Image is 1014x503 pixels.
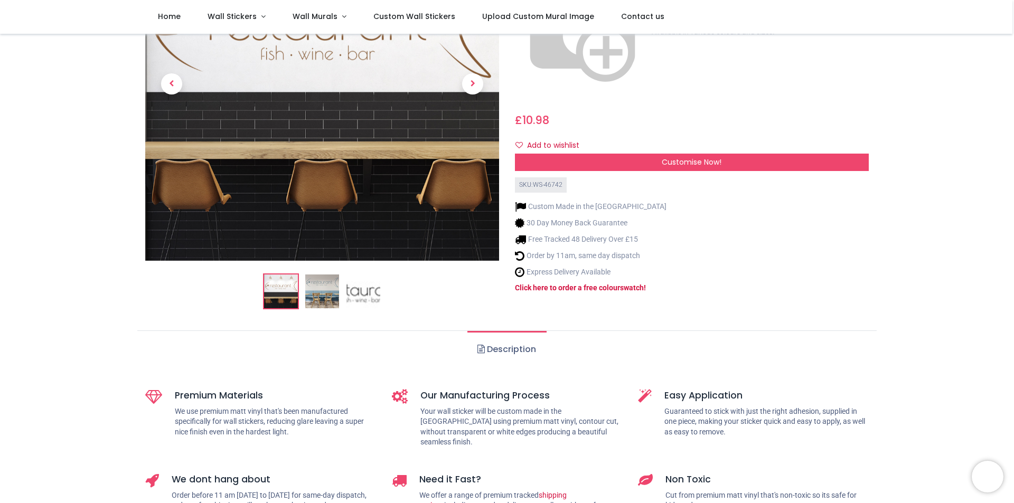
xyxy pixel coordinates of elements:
[208,11,257,22] span: Wall Stickers
[515,250,666,261] li: Order by 11am, same day dispatch
[420,389,623,402] h5: Our Manufacturing Process
[515,137,588,155] button: Add to wishlistAdd to wishlist
[515,112,549,128] span: £
[664,406,869,438] p: Guaranteed to stick with just the right adhesion, supplied in one piece, making your sticker quic...
[662,157,721,167] span: Customise Now!
[373,11,455,22] span: Custom Wall Stickers
[293,11,337,22] span: Wall Murals
[346,274,380,308] img: WS-46742-03
[644,283,646,292] a: !
[419,473,623,486] h5: Need it Fast?
[664,389,869,402] h5: Easy Application
[621,11,664,22] span: Contact us
[420,406,623,448] p: Your wall sticker will be custom made in the [GEOGRAPHIC_DATA] using premium matt vinyl, contour ...
[515,283,620,292] a: Click here to order a free colour
[172,473,376,486] h5: We dont hang about
[665,473,869,486] h5: Non Toxic
[522,112,549,128] span: 10.98
[467,331,546,368] a: Description
[515,267,666,278] li: Express Delivery Available
[515,141,523,149] i: Add to wishlist
[305,274,339,308] img: WS-46742-02
[158,11,181,22] span: Home
[515,234,666,245] li: Free Tracked 48 Delivery Over £15
[264,274,298,308] img: Fish Restaurant Sign Logo Wall Sticker
[515,217,666,229] li: 30 Day Money Back Guarantee
[175,406,376,438] p: We use premium matt vinyl that's been manufactured specifically for wall stickers, reducing glare...
[515,177,567,193] div: SKU: WS-46742
[161,73,182,94] span: Previous
[482,11,594,22] span: Upload Custom Mural Image
[515,201,666,212] li: Custom Made in the [GEOGRAPHIC_DATA]
[175,389,376,402] h5: Premium Materials
[462,73,483,94] span: Next
[972,461,1003,492] iframe: Brevo live chat
[620,283,644,292] a: swatch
